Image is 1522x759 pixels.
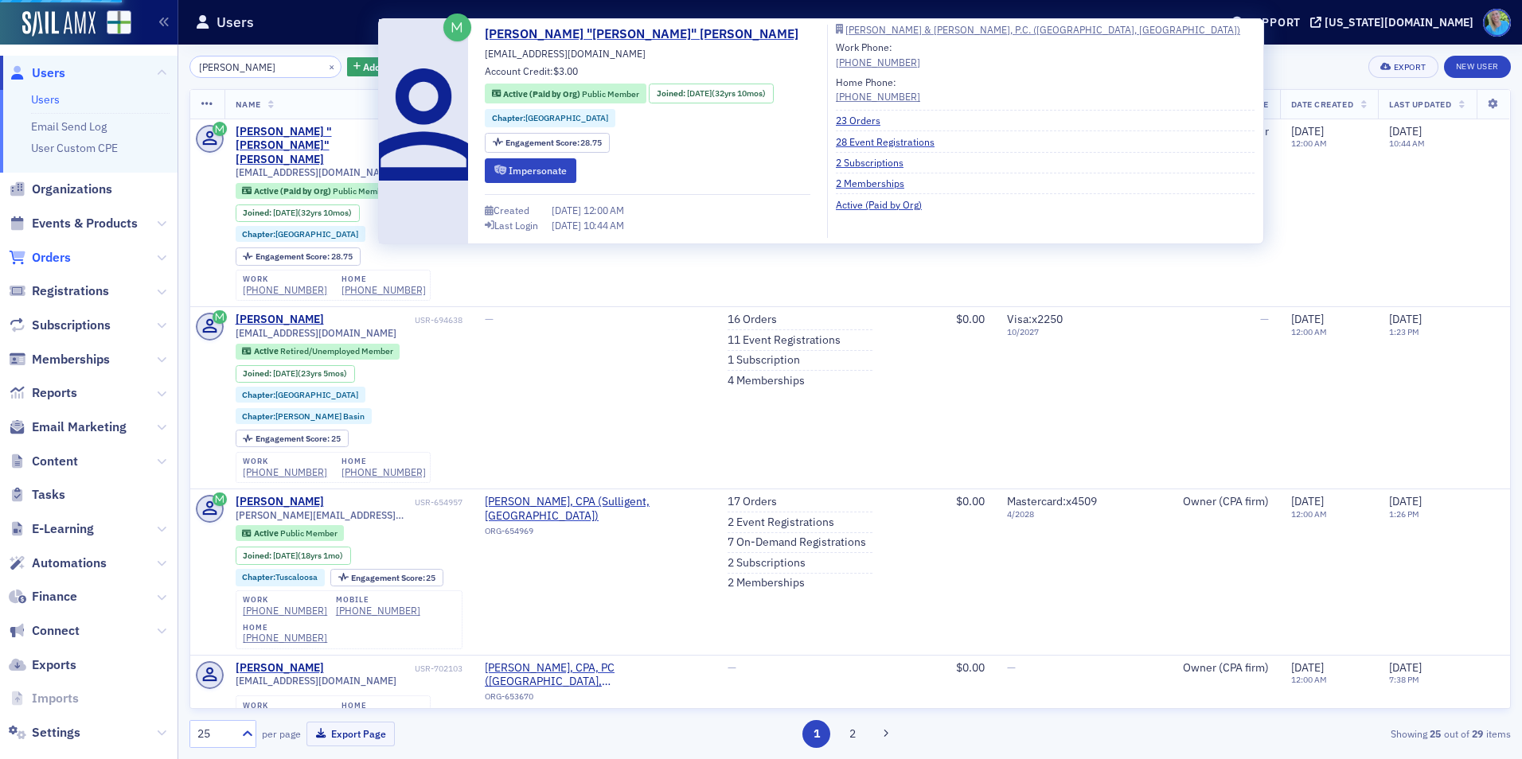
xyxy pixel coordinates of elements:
div: Chapter: [485,109,615,127]
a: 16 Orders [728,313,777,327]
div: home [341,457,426,466]
span: Chapter : [242,389,275,400]
a: [PHONE_NUMBER] [341,466,426,478]
span: Public Member [280,527,338,539]
a: Chapter:[GEOGRAPHIC_DATA] [492,112,608,125]
div: Engagement Score: 25 [236,430,349,447]
a: Chapter:[GEOGRAPHIC_DATA] [242,229,358,239]
div: Showing out of items [1082,726,1511,741]
a: [PERSON_NAME] [236,495,324,509]
div: Joined: 2002-03-08 00:00:00 [236,365,355,383]
a: Chapter:[PERSON_NAME] Basin [242,411,365,422]
span: Joined : [243,551,273,561]
a: 1 Subscription [728,353,800,368]
span: Chapter : [242,411,275,422]
a: [PERSON_NAME] & [PERSON_NAME], P.C. ([GEOGRAPHIC_DATA], [GEOGRAPHIC_DATA]) [836,25,1255,34]
div: Chapter: [236,226,366,242]
span: Events & Products [32,215,138,232]
button: Impersonate [485,158,576,183]
button: 2 [839,720,867,748]
span: Reports [32,384,77,402]
button: Export Page [306,722,395,746]
a: Active (Paid by Org) Public Member [242,185,389,196]
a: Subscriptions [9,317,111,334]
time: 10:44 AM [1389,138,1425,149]
span: Users [32,64,65,82]
span: $0.00 [956,494,985,508]
a: Events & Products [9,215,138,232]
div: Joined: 1992-10-13 00:00:00 [649,84,773,103]
label: per page [262,726,301,741]
a: View Homepage [96,10,131,37]
div: (32yrs 10mos) [687,88,766,100]
div: (32yrs 10mos) [273,208,352,218]
div: home [243,623,327,632]
span: $0.00 [956,312,985,326]
a: [PHONE_NUMBER] [336,605,420,617]
span: [DATE] [1389,124,1422,138]
span: — [728,660,736,675]
span: Chapter : [492,112,525,123]
a: Reports [9,384,77,402]
span: Subscriptions [32,317,111,334]
div: Chapter: [236,569,326,586]
div: Created [494,206,529,215]
a: Active (Paid by Org) Public Member [492,88,639,100]
a: 23 Orders [836,113,892,127]
div: [PERSON_NAME] "[PERSON_NAME]" [PERSON_NAME] [236,125,412,167]
div: [PHONE_NUMBER] [243,605,327,617]
button: AddFilter [347,57,412,77]
span: Active [254,527,280,539]
span: 10:44 AM [583,219,624,232]
div: ORG-654969 [485,526,705,542]
a: Chapter:Tuscaloosa [242,572,318,582]
strong: 29 [1469,726,1486,741]
a: 2 Memberships [836,176,916,190]
a: Users [9,64,65,82]
div: Joined: 2007-07-05 00:00:00 [236,547,351,564]
img: SailAMX [107,10,131,35]
span: Retired/Unemployed Member [280,345,393,356]
div: Owner (CPA firm) [1119,661,1269,675]
div: Last Login [494,221,538,230]
span: Name [236,99,261,110]
time: 12:00 AM [1291,674,1327,685]
a: 7 On-Demand Registrations [728,535,866,550]
span: — [1260,312,1269,326]
div: [PHONE_NUMBER] [243,284,327,296]
a: [PERSON_NAME] [236,661,324,675]
span: Automations [32,555,107,572]
div: Active: Active: Retired/Unemployed Member [236,344,400,360]
img: SailAMX [22,11,96,37]
div: Engagement Score: 25 [330,569,443,586]
h1: Users [217,13,254,32]
span: Organizations [32,181,112,198]
div: Home Phone: [836,75,920,104]
a: [PHONE_NUMBER] [836,55,920,69]
a: Email Send Log [31,119,107,134]
span: E-Learning [32,520,94,538]
a: 2 Subscriptions [728,556,806,570]
span: [DATE] [273,368,298,379]
a: Chapter:[GEOGRAPHIC_DATA] [242,390,358,400]
div: home [341,274,426,284]
span: 4 / 2028 [1007,509,1097,520]
div: Work Phone: [836,40,920,69]
span: [EMAIL_ADDRESS][DOMAIN_NAME] [236,675,396,687]
span: Celina K. Pennington, CPA (Sulligent, AL) [485,495,705,523]
span: [DATE] [552,204,583,216]
a: New User [1444,56,1511,78]
a: [PHONE_NUMBER] [836,89,920,103]
div: USR-694638 [326,315,462,325]
time: 1:26 PM [1389,508,1419,520]
span: Email Marketing [32,418,127,436]
div: work [243,701,327,710]
a: 2 Event Registrations [728,516,834,530]
div: Active: Active: Public Member [236,525,345,541]
div: mobile [336,595,420,605]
